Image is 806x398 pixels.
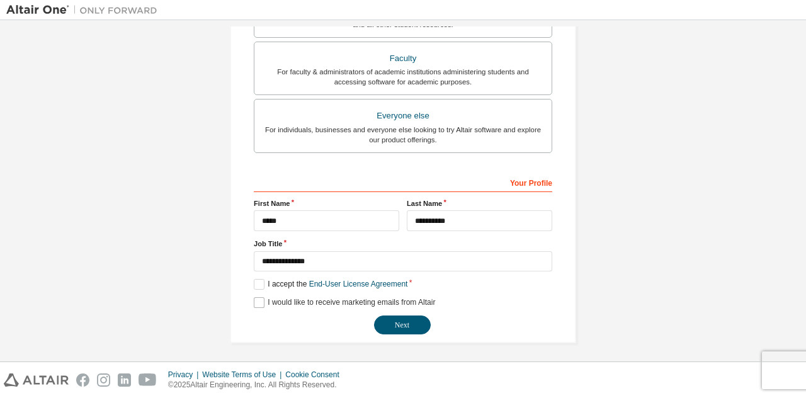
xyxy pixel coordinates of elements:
[97,373,110,387] img: instagram.svg
[4,373,69,387] img: altair_logo.svg
[407,198,552,208] label: Last Name
[139,373,157,387] img: youtube.svg
[262,125,544,145] div: For individuals, businesses and everyone else looking to try Altair software and explore our prod...
[374,316,431,334] button: Next
[254,279,407,290] label: I accept the
[285,370,346,380] div: Cookie Consent
[6,4,164,16] img: Altair One
[168,380,347,390] p: © 2025 Altair Engineering, Inc. All Rights Reserved.
[254,239,552,249] label: Job Title
[254,297,435,308] label: I would like to receive marketing emails from Altair
[202,370,285,380] div: Website Terms of Use
[168,370,202,380] div: Privacy
[262,50,544,67] div: Faculty
[262,107,544,125] div: Everyone else
[254,172,552,192] div: Your Profile
[118,373,131,387] img: linkedin.svg
[309,280,408,288] a: End-User License Agreement
[254,198,399,208] label: First Name
[262,67,544,87] div: For faculty & administrators of academic institutions administering students and accessing softwa...
[76,373,89,387] img: facebook.svg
